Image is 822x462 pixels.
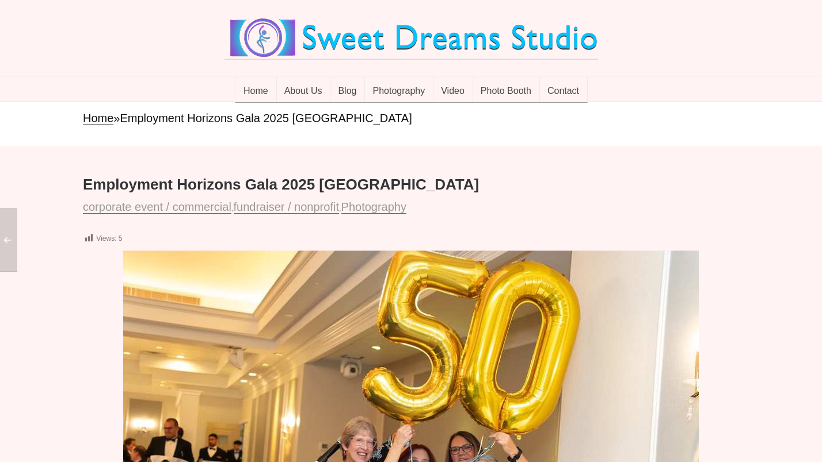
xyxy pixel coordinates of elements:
[441,86,465,97] span: Video
[372,86,425,97] span: Photography
[338,86,356,97] span: Blog
[234,200,339,214] a: fundraiser / nonprofit
[330,77,365,103] a: Blog
[547,86,579,97] span: Contact
[341,200,406,214] a: Photography
[243,86,268,97] span: Home
[83,112,113,125] a: Home
[235,77,277,103] a: Home
[83,175,739,195] h1: Employment Horizons Gala 2025 [GEOGRAPHIC_DATA]
[473,77,540,103] a: Photo Booth
[96,234,116,243] span: Views:
[120,112,412,124] span: Employment Horizons Gala 2025 [GEOGRAPHIC_DATA]
[83,200,231,214] a: corporate event / commercial
[83,204,411,213] span: , ,
[276,77,331,103] a: About Us
[481,86,531,97] span: Photo Booth
[539,77,588,103] a: Contact
[433,77,473,103] a: Video
[113,112,120,124] span: »
[83,111,739,126] nav: breadcrumbs
[224,17,598,59] img: Best Wedding Event Photography Photo Booth Videography NJ NY
[119,234,123,243] span: 5
[284,86,322,97] span: About Us
[364,77,433,103] a: Photography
